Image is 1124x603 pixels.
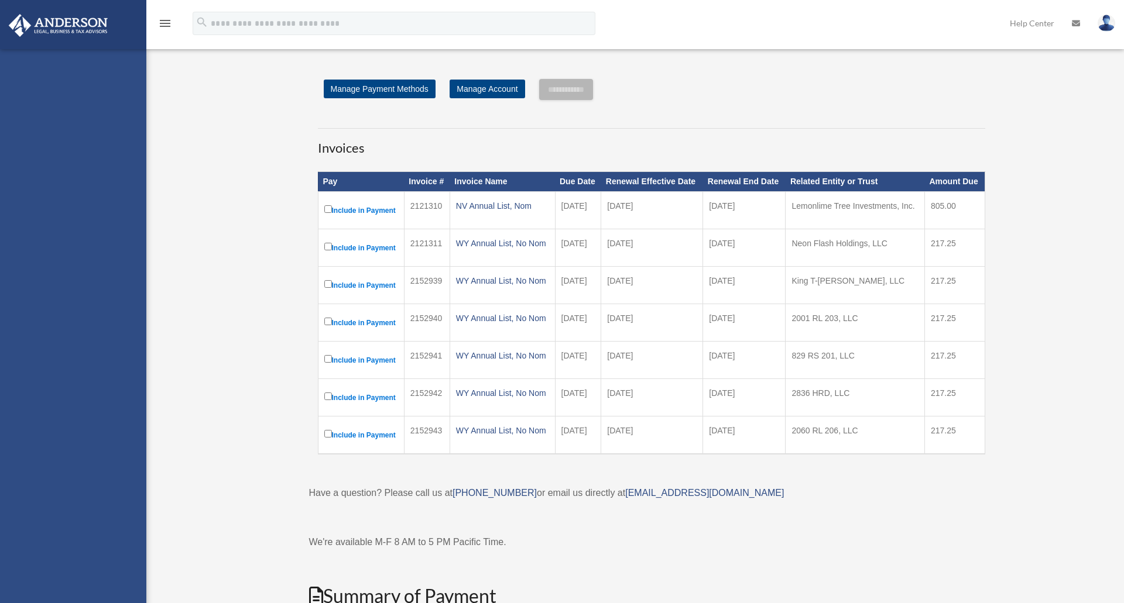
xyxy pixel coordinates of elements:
div: WY Annual List, No Nom [456,347,549,364]
td: 2060 RL 206, LLC [786,416,925,454]
td: [DATE] [555,341,601,378]
div: WY Annual List, No Nom [456,385,549,401]
td: [DATE] [555,378,601,416]
td: [DATE] [601,304,703,341]
td: 2152939 [404,266,450,304]
td: 217.25 [924,341,985,378]
a: Manage Account [450,80,525,98]
td: [DATE] [703,229,786,266]
input: Include in Payment [324,205,332,213]
label: Include in Payment [324,390,398,405]
td: [DATE] [601,266,703,304]
td: [DATE] [601,416,703,454]
td: 217.25 [924,416,985,454]
td: [DATE] [601,341,703,378]
h3: Invoices [318,128,985,157]
input: Include in Payment [324,430,332,437]
td: 217.25 [924,229,985,266]
th: Pay [318,172,404,192]
i: menu [158,16,172,30]
img: User Pic [1098,15,1115,32]
td: 2121311 [404,229,450,266]
label: Include in Payment [324,278,398,292]
td: [DATE] [555,229,601,266]
td: 2152942 [404,378,450,416]
td: 2121310 [404,191,450,229]
a: Manage Payment Methods [324,80,436,98]
th: Related Entity or Trust [786,172,925,192]
td: [DATE] [703,416,786,454]
td: 2001 RL 203, LLC [786,304,925,341]
th: Amount Due [924,172,985,192]
input: Include in Payment [324,355,332,363]
td: [DATE] [703,378,786,416]
td: Neon Flash Holdings, LLC [786,229,925,266]
input: Include in Payment [324,280,332,288]
td: [DATE] [703,266,786,304]
div: WY Annual List, No Nom [456,273,549,289]
div: WY Annual List, No Nom [456,422,549,439]
p: Have a question? Please call us at or email us directly at [309,485,994,501]
div: NV Annual List, Nom [456,198,549,214]
td: 2152940 [404,304,450,341]
div: WY Annual List, No Nom [456,235,549,251]
label: Include in Payment [324,428,398,442]
td: 829 RS 201, LLC [786,341,925,378]
td: [DATE] [555,304,601,341]
label: Include in Payment [324,203,398,218]
label: Include in Payment [324,353,398,367]
td: Lemonlime Tree Investments, Inc. [786,191,925,229]
td: [DATE] [601,191,703,229]
label: Include in Payment [324,315,398,330]
td: [DATE] [555,266,601,304]
th: Due Date [555,172,601,192]
td: 2836 HRD, LLC [786,378,925,416]
input: Include in Payment [324,243,332,250]
td: [DATE] [703,341,786,378]
td: [DATE] [703,191,786,229]
td: 217.25 [924,378,985,416]
td: [DATE] [555,416,601,454]
th: Invoice Name [450,172,555,192]
td: 2152941 [404,341,450,378]
p: We're available M-F 8 AM to 5 PM Pacific Time. [309,534,994,550]
img: Anderson Advisors Platinum Portal [5,14,111,37]
i: search [196,16,208,29]
div: WY Annual List, No Nom [456,310,549,326]
th: Renewal End Date [703,172,786,192]
a: [PHONE_NUMBER] [453,488,537,498]
td: 217.25 [924,304,985,341]
td: [DATE] [601,229,703,266]
th: Invoice # [404,172,450,192]
td: 217.25 [924,266,985,304]
td: 2152943 [404,416,450,454]
a: menu [158,20,172,30]
input: Include in Payment [324,392,332,400]
td: King T-[PERSON_NAME], LLC [786,266,925,304]
td: 805.00 [924,191,985,229]
label: Include in Payment [324,240,398,255]
a: [EMAIL_ADDRESS][DOMAIN_NAME] [625,488,784,498]
td: [DATE] [555,191,601,229]
th: Renewal Effective Date [601,172,703,192]
td: [DATE] [601,378,703,416]
td: [DATE] [703,304,786,341]
input: Include in Payment [324,318,332,325]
